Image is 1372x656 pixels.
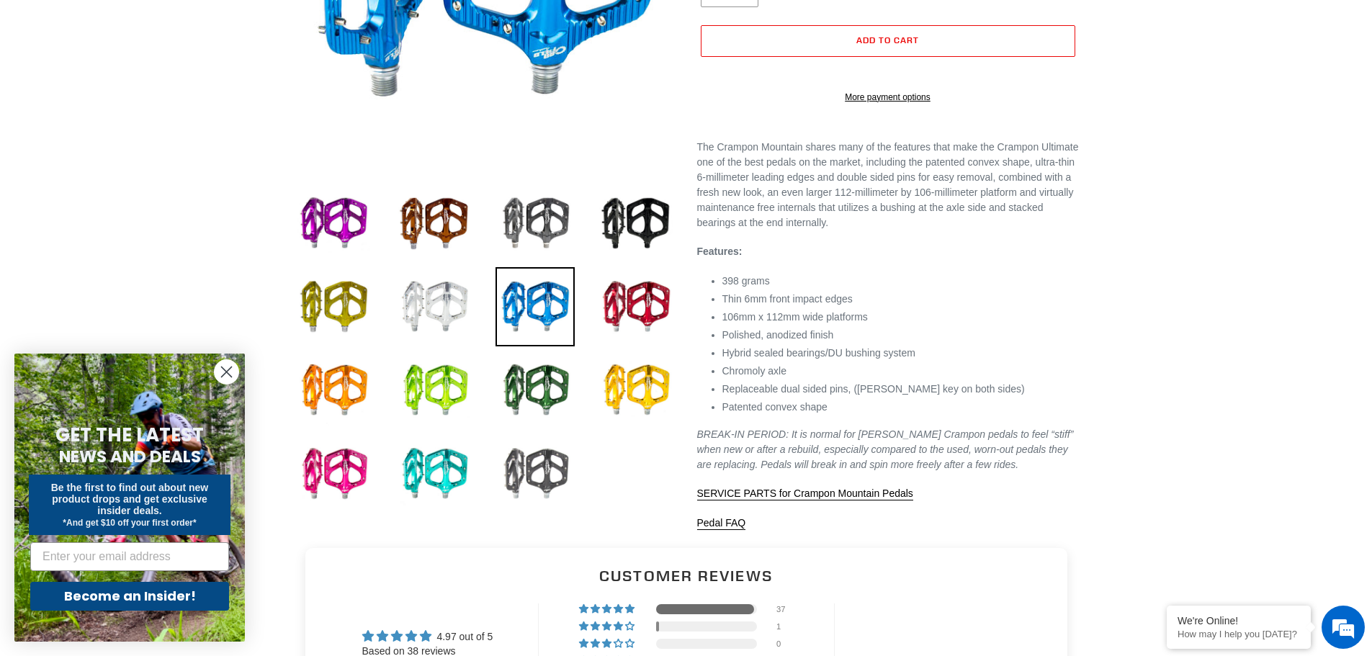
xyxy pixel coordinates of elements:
[51,482,209,516] span: Be the first to find out about new product drops and get exclusive insider deals.
[294,351,373,430] img: Load image into Gallery viewer, orange
[697,517,746,530] a: Pedal FAQ
[722,382,1079,397] li: Replaceable dual sided pins, ([PERSON_NAME] key on both sides)
[596,351,676,430] img: Load image into Gallery viewer, gold
[722,292,1079,307] li: Thin 6mm front impact edges
[579,604,637,614] div: 97% (37) reviews with 5 star rating
[55,422,204,448] span: GET THE LATEST
[697,487,913,500] a: SERVICE PARTS for Crampon Mountain Pedals
[30,582,229,611] button: Become an Insider!
[1178,629,1300,639] p: How may I help you today?
[722,274,1079,289] li: 398 grams
[395,351,474,430] img: Load image into Gallery viewer, fern-green
[46,72,82,108] img: d_696896380_company_1647369064580_696896380
[294,434,373,513] img: Load image into Gallery viewer, pink
[1178,615,1300,626] div: We're Online!
[214,359,239,385] button: Close dialog
[30,542,229,571] input: Enter your email address
[97,81,264,99] div: Chat with us now
[701,25,1075,57] button: Add to cart
[294,267,373,346] img: Load image into Gallery viewer, gold
[395,184,474,263] img: Load image into Gallery viewer, bronze
[697,487,913,499] span: SERVICE PARTS for Crampon Mountain Pedals
[496,267,575,346] img: Load image into Gallery viewer, blue
[722,400,1079,415] li: Patented convex shape
[697,246,743,257] strong: Features:
[16,79,37,101] div: Navigation go back
[856,35,919,45] span: Add to cart
[7,393,274,444] textarea: Type your message and hit 'Enter'
[362,628,493,644] div: Average rating is 4.97 stars
[496,351,575,430] img: Load image into Gallery viewer, PNW-green
[84,181,199,327] span: We're online!
[596,184,676,263] img: Load image into Gallery viewer, stealth
[436,631,493,642] span: 4.97 out of 5
[496,184,575,263] img: Load image into Gallery viewer, grey
[395,267,474,346] img: Load image into Gallery viewer, Silver
[596,267,676,346] img: Load image into Gallery viewer, red
[776,621,794,632] div: 1
[722,328,1079,343] li: Polished, anodized finish
[697,140,1079,230] p: The Crampon Mountain shares many of the features that make the Crampon Ultimate one of the best p...
[317,565,1056,586] h2: Customer Reviews
[776,604,794,614] div: 37
[496,434,575,513] img: Load image into Gallery viewer, black
[722,310,1079,325] li: 106mm x 112mm wide platforms
[701,91,1075,104] a: More payment options
[294,184,373,263] img: Load image into Gallery viewer, purple
[63,518,196,528] span: *And get $10 off your first order*
[579,621,637,632] div: 3% (1) reviews with 4 star rating
[722,346,1079,361] li: Hybrid sealed bearings/DU bushing system
[697,428,1074,470] em: BREAK-IN PERIOD: It is normal for [PERSON_NAME] Crampon pedals to feel “stiff” when new or after ...
[722,364,1079,379] li: Chromoly axle
[236,7,271,42] div: Minimize live chat window
[395,434,474,513] img: Load image into Gallery viewer, turquoise
[59,445,201,468] span: NEWS AND DEALS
